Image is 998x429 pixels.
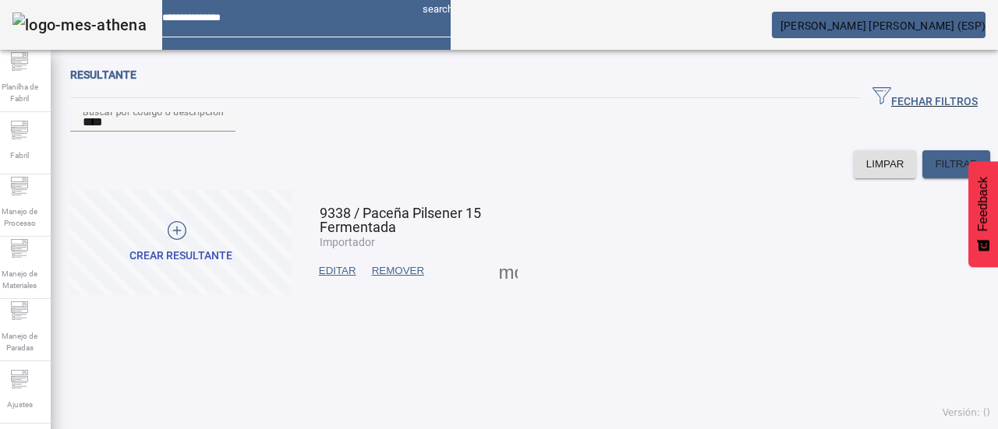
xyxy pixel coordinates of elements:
[319,263,356,279] span: EDITAR
[935,156,978,172] span: FILTRAR
[922,150,990,178] button: FILTRAR
[83,106,224,117] mat-label: Buscar por código o descripción
[12,12,147,37] img: logo-mes-athena
[320,205,481,235] span: 9338 / Paceña Pilsener 15 Fermentada
[311,257,364,285] button: EDITAR
[70,190,292,295] button: CREAR RESULTANTE
[854,150,917,178] button: LIMPAR
[364,257,432,285] button: REMOVER
[2,394,37,415] span: Ajustes
[872,86,978,110] span: FECHAR FILTROS
[780,19,986,32] span: [PERSON_NAME] [PERSON_NAME] (ESP)
[372,263,424,279] span: REMOVER
[860,84,990,112] button: FECHAR FILTROS
[70,69,136,81] span: Resultante
[866,156,904,172] span: LIMPAR
[129,248,232,264] div: CREAR RESULTANTE
[968,161,998,267] button: Feedback - Mostrar pesquisa
[5,145,34,166] span: Fabril
[494,257,522,285] button: Mais
[976,177,990,231] span: Feedback
[943,407,990,418] span: Versión: ()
